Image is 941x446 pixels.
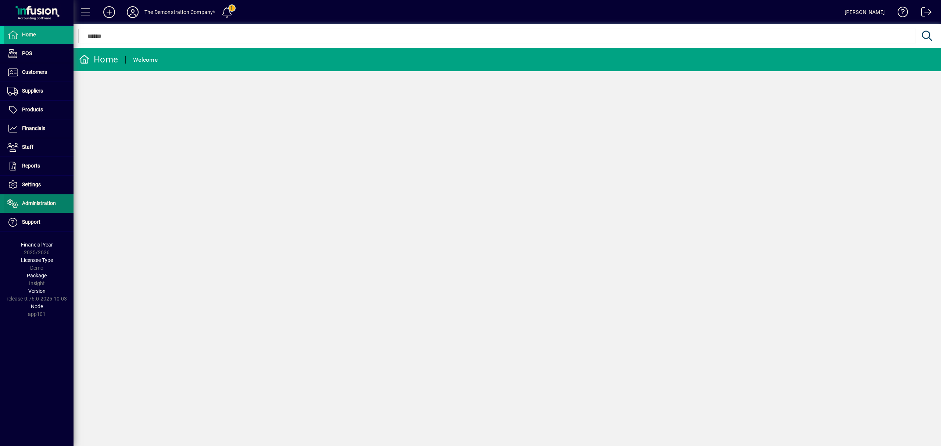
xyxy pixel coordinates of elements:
[4,101,74,119] a: Products
[22,50,32,56] span: POS
[22,107,43,112] span: Products
[121,6,144,19] button: Profile
[22,32,36,37] span: Home
[4,157,74,175] a: Reports
[845,6,885,18] div: [PERSON_NAME]
[4,119,74,138] a: Financials
[4,194,74,213] a: Administration
[21,257,53,263] span: Licensee Type
[28,288,46,294] span: Version
[4,63,74,82] a: Customers
[4,44,74,63] a: POS
[22,88,43,94] span: Suppliers
[4,82,74,100] a: Suppliers
[27,273,47,278] span: Package
[31,303,43,309] span: Node
[79,54,118,65] div: Home
[97,6,121,19] button: Add
[22,144,33,150] span: Staff
[4,138,74,157] a: Staff
[22,69,47,75] span: Customers
[144,6,215,18] div: The Demonstration Company*
[4,213,74,231] a: Support
[133,54,158,66] div: Welcome
[22,219,40,225] span: Support
[21,242,53,248] span: Financial Year
[22,163,40,169] span: Reports
[892,1,908,25] a: Knowledge Base
[22,125,45,131] span: Financials
[916,1,932,25] a: Logout
[4,176,74,194] a: Settings
[22,181,41,187] span: Settings
[22,200,56,206] span: Administration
